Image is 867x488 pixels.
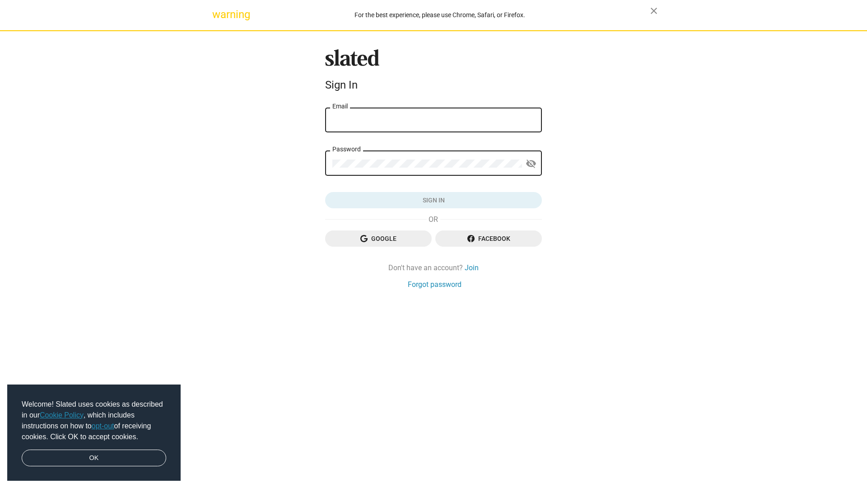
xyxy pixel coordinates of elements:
div: For the best experience, please use Chrome, Safari, or Firefox. [229,9,650,21]
a: dismiss cookie message [22,450,166,467]
span: Google [332,230,424,247]
button: Show password [522,155,540,173]
a: Cookie Policy [40,411,84,419]
span: Welcome! Slated uses cookies as described in our , which includes instructions on how to of recei... [22,399,166,442]
button: Google [325,230,432,247]
a: Forgot password [408,280,461,289]
sl-branding: Sign In [325,49,542,95]
mat-icon: warning [212,9,223,20]
a: opt-out [92,422,114,430]
mat-icon: close [648,5,659,16]
a: Join [465,263,479,272]
mat-icon: visibility_off [526,157,536,171]
div: Sign In [325,79,542,91]
div: cookieconsent [7,385,181,481]
span: Facebook [443,230,535,247]
div: Don't have an account? [325,263,542,272]
button: Facebook [435,230,542,247]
